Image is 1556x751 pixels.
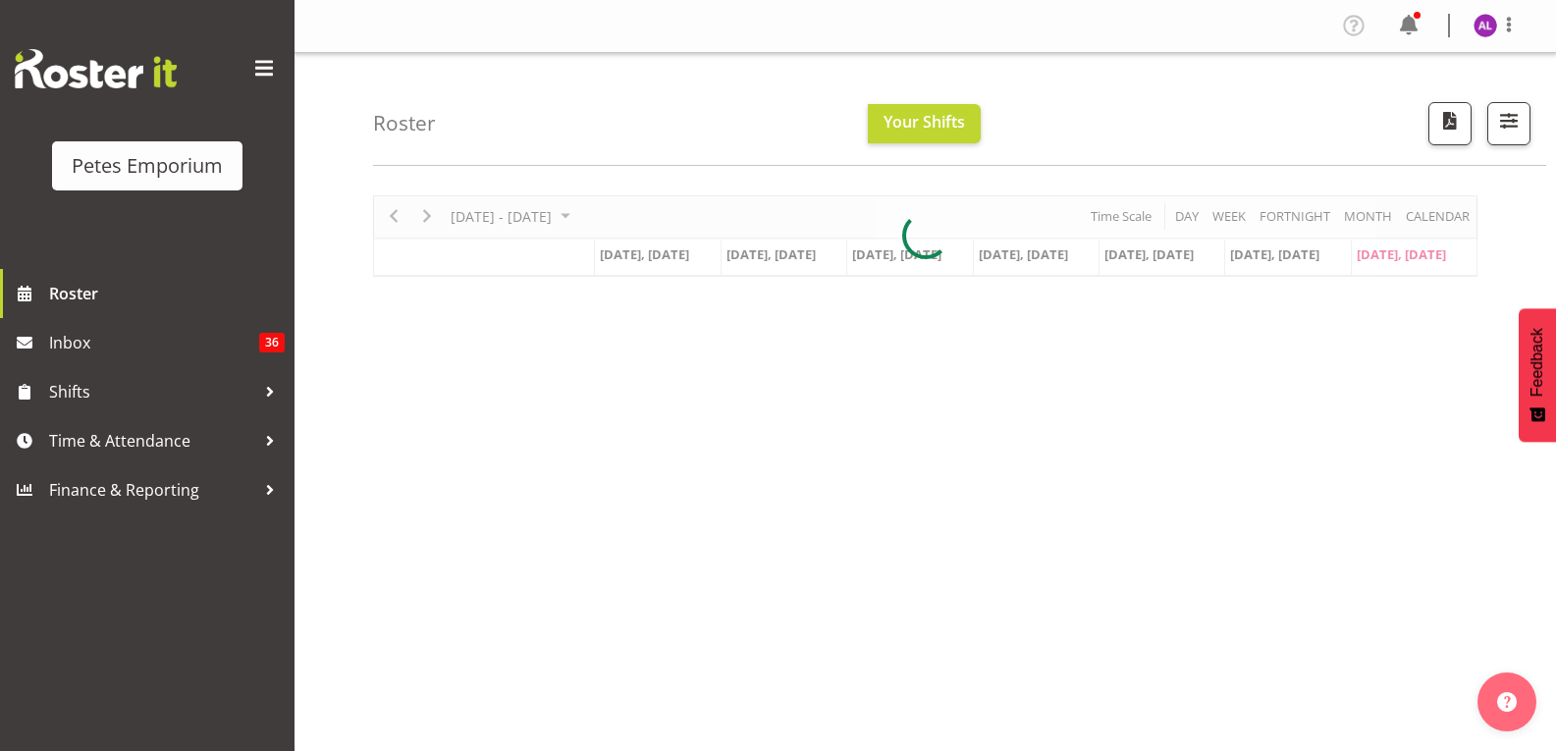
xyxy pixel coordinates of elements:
span: Inbox [49,328,259,357]
span: Time & Attendance [49,426,255,456]
img: Rosterit website logo [15,49,177,88]
span: Shifts [49,377,255,406]
div: Petes Emporium [72,151,223,181]
span: Your Shifts [884,111,965,133]
button: Filter Shifts [1487,102,1530,145]
button: Feedback - Show survey [1519,308,1556,442]
img: help-xxl-2.png [1497,692,1517,712]
span: Roster [49,279,285,308]
button: Your Shifts [868,104,981,143]
button: Download a PDF of the roster according to the set date range. [1428,102,1472,145]
img: abigail-lane11345.jpg [1474,14,1497,37]
span: 36 [259,333,285,352]
span: Feedback [1529,328,1546,397]
span: Finance & Reporting [49,475,255,505]
h4: Roster [373,112,436,134]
